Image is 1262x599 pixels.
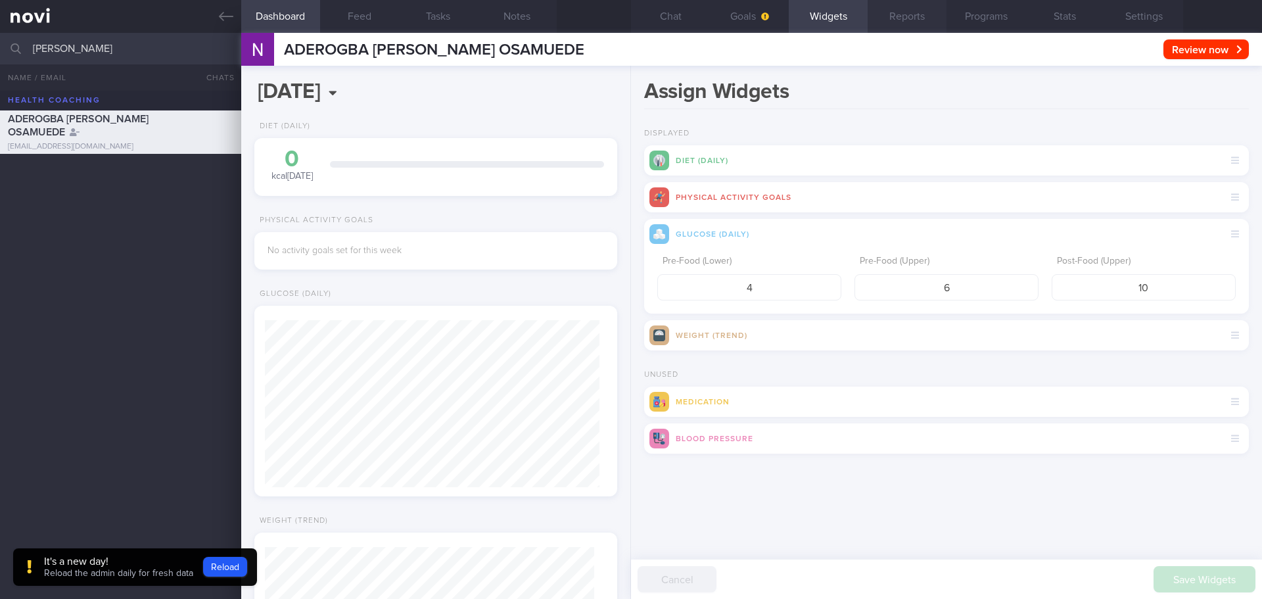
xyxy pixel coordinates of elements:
[644,423,1249,454] div: Blood Pressure
[860,256,1033,268] label: Pre-Food (Upper)
[254,516,328,526] div: Weight (Trend)
[1052,274,1236,300] input: 9.0
[254,216,373,226] div: Physical Activity Goals
[644,320,1249,350] div: Weight (Trend)
[8,142,233,152] div: [EMAIL_ADDRESS][DOMAIN_NAME]
[268,148,317,171] div: 0
[268,245,604,257] div: No activity goals set for this week
[644,219,1249,249] div: Glucose (Daily)
[644,129,1249,139] h2: Displayed
[44,569,193,578] span: Reload the admin daily for fresh data
[203,557,247,577] button: Reload
[1057,256,1230,268] label: Post-Food (Upper)
[1163,39,1249,59] button: Review now
[854,274,1039,300] input: 6.0
[644,387,1249,417] div: Medication
[644,370,1249,380] h2: Unused
[44,555,193,568] div: It's a new day!
[663,256,836,268] label: Pre-Food (Lower)
[189,64,241,91] button: Chats
[8,114,149,137] span: ADEROGBA [PERSON_NAME] OSAMUEDE
[644,182,1249,212] div: Physical Activity Goals
[268,148,317,183] div: kcal [DATE]
[644,79,1249,109] h1: Assign Widgets
[657,274,841,300] input: 4.0
[284,42,584,58] span: ADEROGBA [PERSON_NAME] OSAMUEDE
[254,122,310,132] div: Diet (Daily)
[644,145,1249,176] div: Diet (Daily)
[254,289,331,299] div: Glucose (Daily)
